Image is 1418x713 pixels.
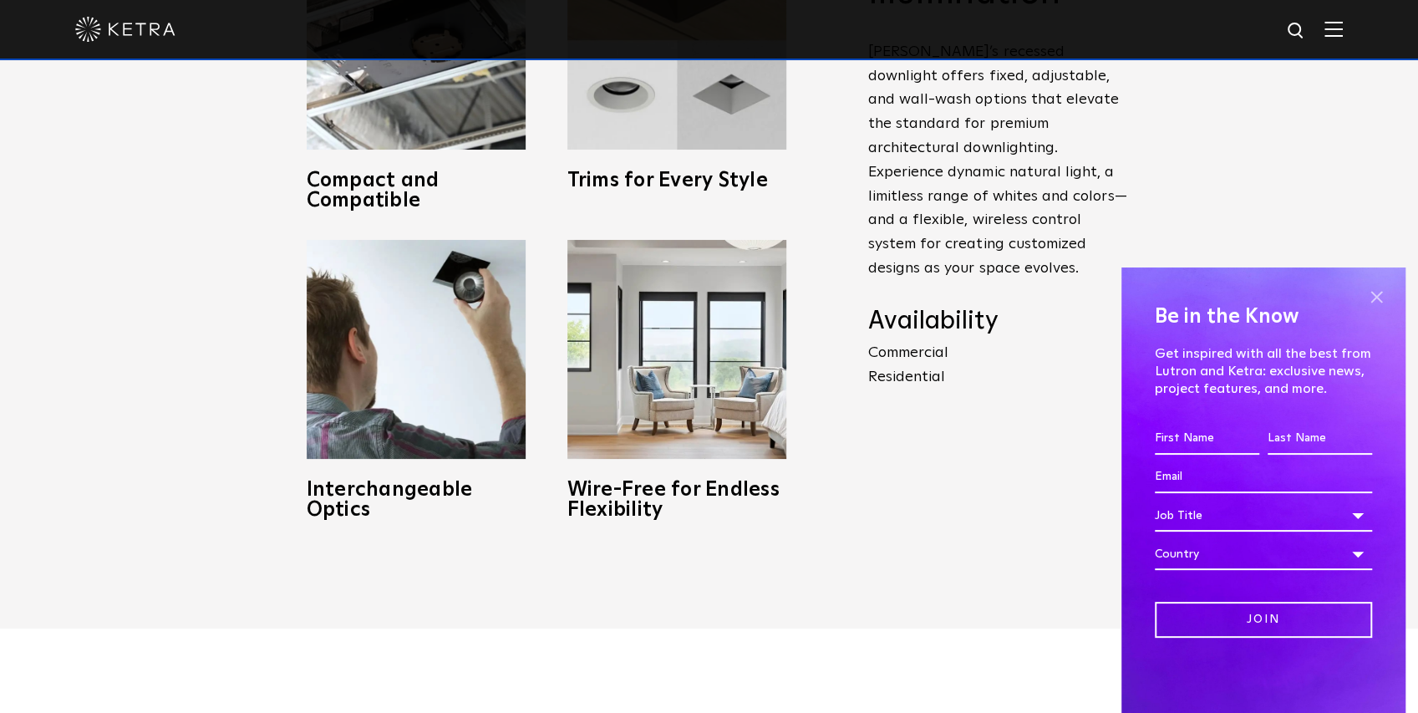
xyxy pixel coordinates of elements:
[1155,423,1259,455] input: First Name
[1286,21,1307,42] img: search icon
[307,240,526,459] img: D3_OpticSwap
[307,171,526,211] h3: Compact and Compatible
[1268,423,1372,455] input: Last Name
[567,171,786,191] h3: Trims for Every Style
[1155,538,1372,570] div: Country
[1155,301,1372,333] h4: Be in the Know
[567,240,786,459] img: D3_WV_Bedroom
[567,480,786,520] h3: Wire-Free for Endless Flexibility
[1324,21,1343,37] img: Hamburger%20Nav.svg
[75,17,175,42] img: ketra-logo-2019-white
[1155,500,1372,532] div: Job Title
[307,480,526,520] h3: Interchangeable Optics
[868,40,1127,281] p: [PERSON_NAME]’s recessed downlight offers fixed, adjustable, and wall-wash options that elevate t...
[868,306,1127,338] h4: Availability
[1155,461,1372,493] input: Email
[1155,602,1372,638] input: Join
[1155,345,1372,397] p: Get inspired with all the best from Lutron and Ketra: exclusive news, project features, and more.
[868,341,1127,390] p: Commercial Residential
